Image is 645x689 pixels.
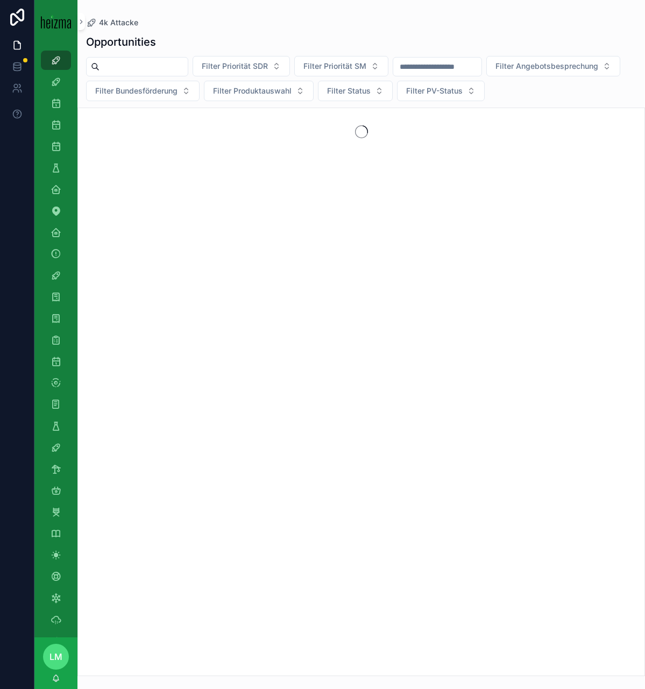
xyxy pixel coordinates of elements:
[327,86,371,96] span: Filter Status
[86,34,156,49] h1: Opportunities
[406,86,463,96] span: Filter PV-Status
[318,81,393,101] button: Select Button
[204,81,314,101] button: Select Button
[193,56,290,76] button: Select Button
[303,61,366,72] span: Filter Priorität SM
[86,17,138,28] a: 4k Attacke
[49,650,62,663] span: LM
[95,86,178,96] span: Filter Bundesförderung
[213,86,292,96] span: Filter Produktauswahl
[34,43,77,637] div: scrollable content
[294,56,388,76] button: Select Button
[486,56,620,76] button: Select Button
[41,15,71,29] img: App logo
[86,81,200,101] button: Select Button
[99,17,138,28] span: 4k Attacke
[202,61,268,72] span: Filter Priorität SDR
[397,81,485,101] button: Select Button
[495,61,598,72] span: Filter Angebotsbesprechung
